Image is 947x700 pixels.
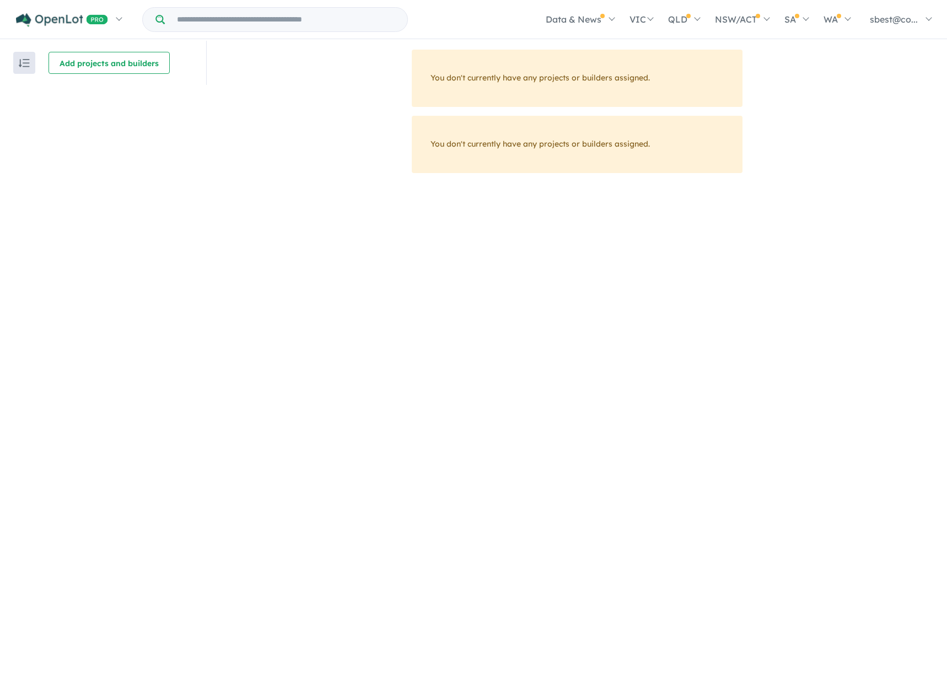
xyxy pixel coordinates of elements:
[19,59,30,67] img: sort.svg
[412,50,742,107] div: You don't currently have any projects or builders assigned.
[49,52,170,74] button: Add projects and builders
[16,13,108,27] img: Openlot PRO Logo White
[167,8,405,31] input: Try estate name, suburb, builder or developer
[870,14,918,25] span: sbest@co...
[412,116,742,173] div: You don't currently have any projects or builders assigned.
